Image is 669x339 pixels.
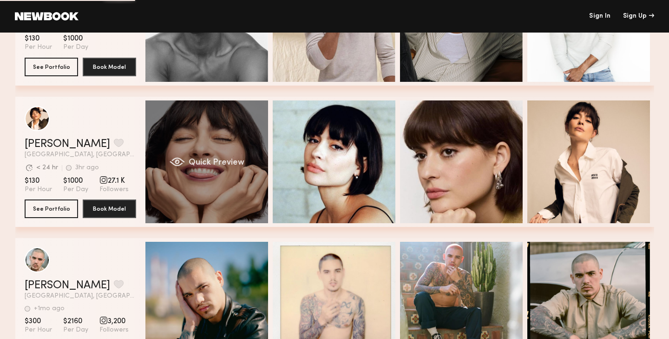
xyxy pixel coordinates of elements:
[25,58,78,76] button: See Portfolio
[99,326,129,334] span: Followers
[99,317,129,326] span: 3,200
[63,43,88,52] span: Per Day
[25,34,52,43] span: $130
[63,326,88,334] span: Per Day
[63,186,88,194] span: Per Day
[25,176,52,186] span: $130
[25,280,110,291] a: [PERSON_NAME]
[25,186,52,194] span: Per Hour
[63,176,88,186] span: $1000
[36,165,58,171] div: < 24 hr
[25,317,52,326] span: $300
[623,13,654,20] div: Sign Up
[589,13,610,20] a: Sign In
[25,199,78,218] button: See Portfolio
[34,306,65,312] div: +1mo ago
[99,176,129,186] span: 27.1 K
[63,34,88,43] span: $1000
[25,43,52,52] span: Per Hour
[25,152,136,158] span: [GEOGRAPHIC_DATA], [GEOGRAPHIC_DATA]
[83,199,136,218] button: Book Model
[75,165,99,171] div: 3hr ago
[83,58,136,76] button: Book Model
[25,326,52,334] span: Per Hour
[188,159,244,167] span: Quick Preview
[25,139,110,150] a: [PERSON_NAME]
[63,317,88,326] span: $2160
[25,293,136,299] span: [GEOGRAPHIC_DATA], [GEOGRAPHIC_DATA]
[99,186,129,194] span: Followers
